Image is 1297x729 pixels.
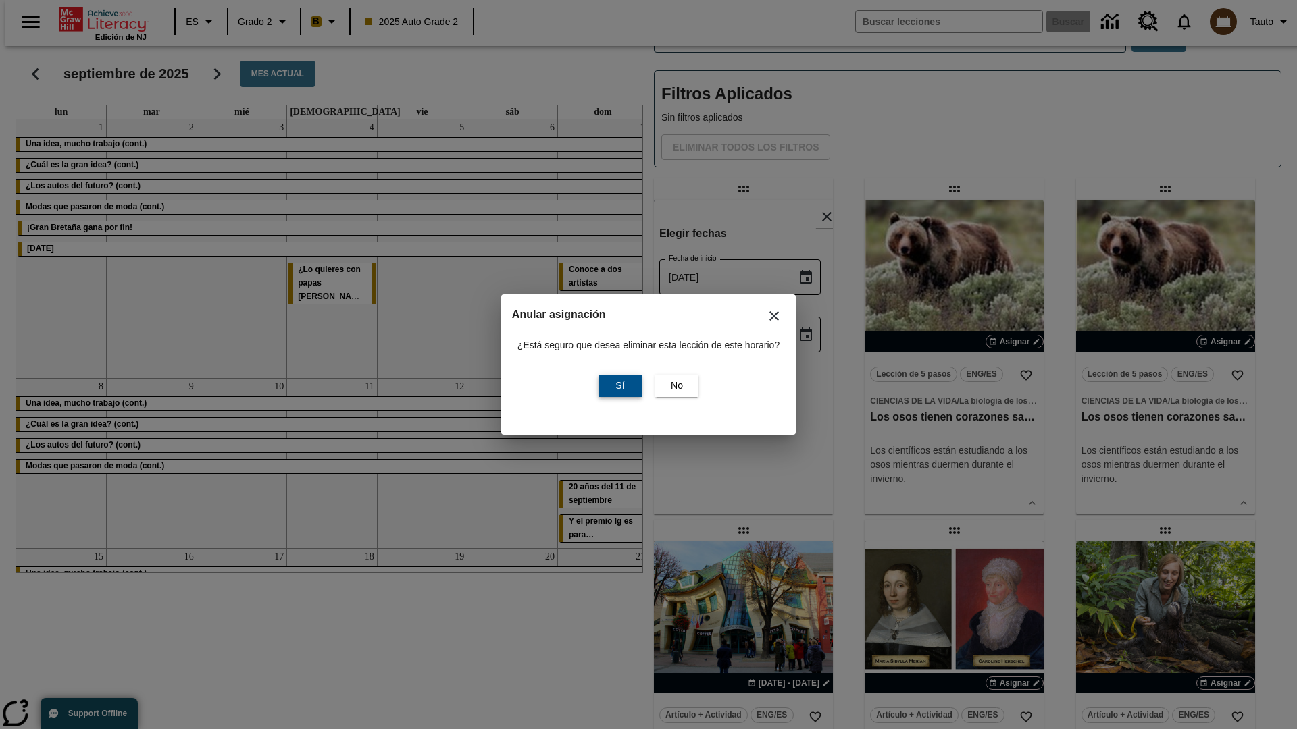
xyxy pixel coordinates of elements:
[599,375,642,397] button: Sí
[655,375,698,397] button: No
[615,379,624,393] span: Sí
[671,379,683,393] span: No
[512,305,785,324] h2: Anular asignación
[517,338,780,352] p: ¿Está seguro que desea eliminar esta lección de este horario?
[758,300,790,332] button: Cerrar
